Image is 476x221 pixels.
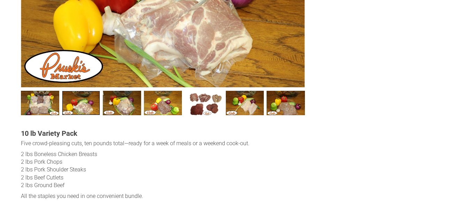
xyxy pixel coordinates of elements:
div: 2 lbs Beef Cutlets [21,174,305,182]
a: 10 lb Seniors &amp; Singles Bundles 0 [21,91,59,115]
div: 2 lbs Pork Chops [21,158,305,166]
div: Five crowd-pleasing cuts, ten pounds total—ready for a week of meals or a weekend cook-out. [21,140,305,147]
a: Seniors &amp; Singles Bundles004 3 [144,91,182,115]
a: Seniors &amp; Singles Bundles006 5 [226,91,264,115]
a: Seniors &amp; Singles Bundles007 6 [267,91,305,115]
div: 10 lb Variety Pack [21,128,305,138]
div: 2 lbs Pork Shoulder Steaks [21,166,305,174]
div: 2 lbs Boneless Chicken Breasts [21,150,305,158]
a: Seniors &amp; Singles Bundles005 4 [185,91,223,115]
a: Seniors &amp; Singles Bundles002 1 [62,91,100,115]
a: Seniors &amp; Singles Bundles003 2 [103,91,141,115]
div: All the staples you need in one convenient bundle. [21,192,305,200]
div: 2 lbs Ground Beef [21,182,305,189]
